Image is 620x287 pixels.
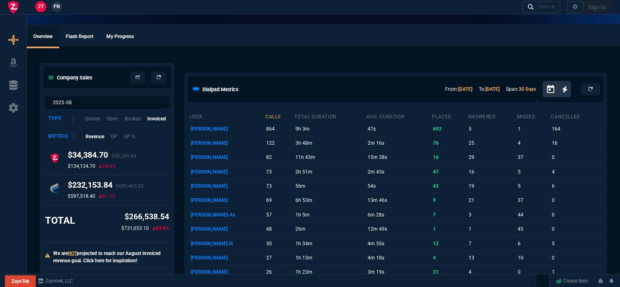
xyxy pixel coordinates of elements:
[433,252,466,263] p: 4
[152,225,169,232] p: 63.6%
[552,266,601,278] p: 1
[518,166,549,178] p: 5
[295,166,365,178] p: 2h 51m
[202,86,239,93] h5: Dialpad Metrics
[552,223,601,235] p: 0
[433,180,466,192] p: 43
[191,252,264,263] p: [PERSON_NAME]
[433,266,466,278] p: 21
[121,225,149,232] p: $731,653.10
[266,166,293,178] p: 73
[485,86,499,92] a: [DATE]
[100,26,140,48] a: My Progress
[266,137,293,149] p: 122
[53,250,169,264] p: We are projected to reach our August invoiced revenue goal. Click here for inspiration!
[433,209,466,221] p: 7
[479,86,499,93] p: To:
[518,223,549,235] p: 45
[99,193,116,199] p: 61.1%
[124,133,135,140] p: GP %
[552,123,601,135] p: 164
[191,238,264,249] p: [PERSON_NAME] Iii
[469,223,515,235] p: 1
[433,238,466,249] p: 12
[191,123,264,135] p: [PERSON_NAME]
[266,152,293,163] p: 82
[552,195,601,206] p: 0
[111,153,136,159] span: $90,259.84
[111,133,117,140] p: GP
[518,123,549,135] p: 1
[295,223,365,235] p: 26m
[552,252,601,263] p: 0
[552,209,601,221] p: 0
[107,115,118,122] p: Open
[295,123,365,135] p: 9h 3m
[469,266,515,278] p: 4
[68,150,136,163] h4: $34,384.70
[266,238,293,249] p: 30
[469,195,515,206] p: 21
[519,86,536,92] a: 30 Days
[469,123,515,135] p: 5
[191,152,264,163] p: [PERSON_NAME]
[550,110,602,122] th: cancelled
[368,252,431,263] p: 4m 18s
[538,4,555,10] div: Ctrl + K
[38,3,44,10] span: ZT
[469,180,515,192] p: 19
[295,152,365,163] p: 11h 43m
[86,133,104,140] p: Revenue
[368,195,431,206] p: 13m 46s
[295,195,365,206] p: 6h 53m
[368,223,431,235] p: 12m 49s
[48,133,74,140] div: Metric
[54,3,60,10] span: FN
[121,211,169,223] p: $266,538.54
[295,180,365,192] p: 56m
[433,123,466,135] p: 693
[552,180,601,192] p: 6
[433,137,466,149] p: 76
[191,223,264,235] p: [PERSON_NAME]
[458,86,472,92] a: [DATE]
[467,110,517,122] th: answered
[99,163,116,169] p: 74.4%
[368,209,431,221] p: 6m 28s
[506,86,536,93] p: Span:
[68,180,144,193] h4: $232,153.84
[68,251,77,256] span: NOT
[48,115,73,122] div: Type
[191,180,264,192] p: [PERSON_NAME]
[36,277,75,285] a: msbcCompanyName
[553,275,592,287] a: Create Item
[68,193,95,199] p: $597,518.40
[469,209,515,221] p: 3
[191,209,264,221] p: [PERSON_NAME]-Ay
[433,166,466,178] p: 47
[266,123,293,135] p: 864
[368,137,431,149] p: 2m 16s
[191,166,264,178] p: [PERSON_NAME]
[45,273,169,280] h6: August Goal
[518,238,549,249] p: 6
[366,110,431,122] th: avg. duration
[45,214,75,227] h3: TOTAL
[546,84,562,95] button: Open calendar
[518,195,549,206] p: 37
[295,252,365,263] p: 1h 13m
[518,209,549,221] p: 44
[295,238,365,249] p: 1h 34m
[552,137,601,149] p: 16
[368,238,431,249] p: 4m 55s
[469,252,515,263] p: 13
[266,266,293,278] p: 26
[191,266,264,278] p: [PERSON_NAME]
[368,180,431,192] p: 54s
[266,209,293,221] p: 57
[552,166,601,178] p: 4
[191,137,264,149] p: [PERSON_NAME]
[265,110,294,122] th: calls
[189,110,265,122] th: user
[48,74,93,81] h5: Company Sales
